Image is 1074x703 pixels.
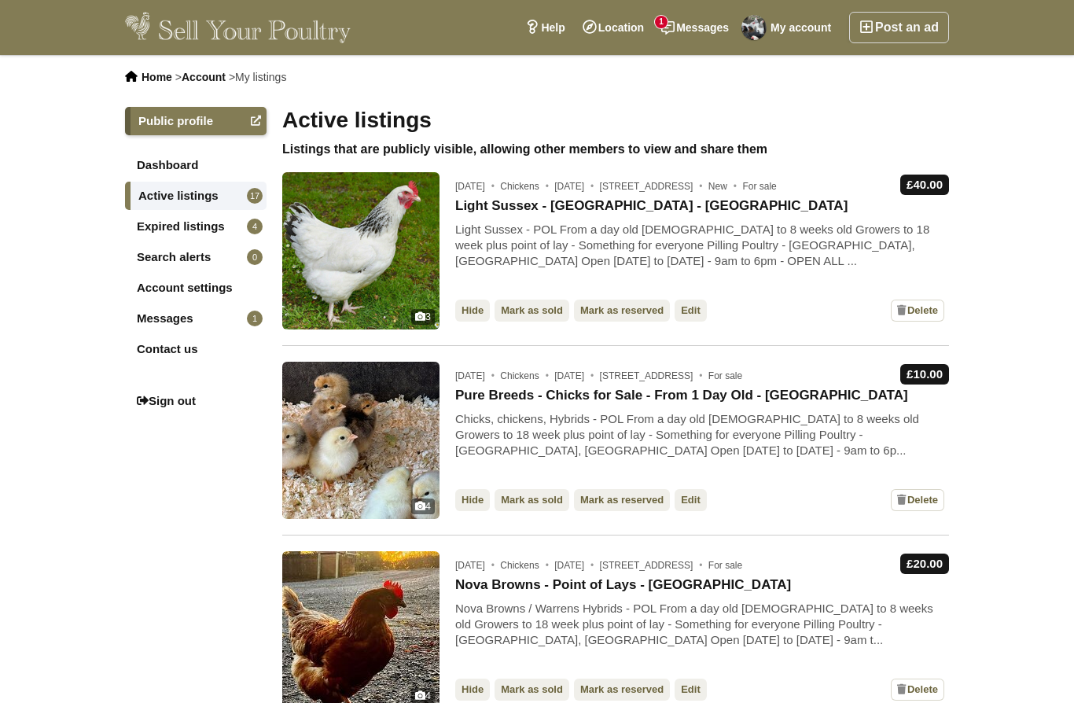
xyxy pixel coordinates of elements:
a: Delete [891,300,944,322]
span: Chickens [500,370,552,381]
img: Light Sussex - Point of Lays - Lancashire [282,172,440,329]
span: [STREET_ADDRESS] [600,370,706,381]
a: Mark as reserved [574,489,670,511]
a: Active listings17 [125,182,267,210]
div: £40.00 [900,175,949,195]
span: My listings [235,71,286,83]
span: Chickens [500,560,552,571]
img: Pure Breeds - Chicks for Sale - From 1 Day Old - Lancashire [282,362,440,519]
div: Chicks, chickens, Hybrids - POL From a day old [DEMOGRAPHIC_DATA] to 8 weeks old Growers to 18 we... [455,411,949,458]
span: [DATE] [455,181,498,192]
a: 4 [282,362,440,519]
a: Mark as sold [495,679,569,701]
span: [DATE] [554,560,597,571]
a: Pure Breeds - Chicks for Sale - From 1 Day Old - [GEOGRAPHIC_DATA] [455,388,908,403]
h2: Listings that are publicly visible, allowing other members to view and share them [282,142,949,156]
a: Public profile [125,107,267,135]
a: Edit [675,300,707,322]
a: Mark as sold [495,300,569,322]
a: 3 [282,172,440,329]
a: Location [574,12,653,43]
div: 3 [411,309,435,325]
a: Nova Browns - Point of Lays - [GEOGRAPHIC_DATA] [455,577,791,593]
a: Hide [455,679,490,701]
span: [STREET_ADDRESS] [600,560,706,571]
img: Pilling Poultry [741,15,767,40]
span: 4 [247,219,263,234]
a: Sign out [125,387,267,415]
li: > [229,71,287,83]
a: Home [142,71,172,83]
span: For sale [708,370,742,381]
a: Expired listings4 [125,212,267,241]
span: 1 [655,16,668,28]
div: 4 [411,499,435,514]
span: [DATE] [455,370,498,381]
a: Contact us [125,335,267,363]
span: 1 [247,311,263,326]
a: Post an ad [849,12,949,43]
a: Hide [455,489,490,511]
div: £10.00 [900,364,949,385]
a: Hide [455,300,490,322]
li: > [175,71,226,83]
span: New [708,181,740,192]
span: [STREET_ADDRESS] [600,181,706,192]
a: Dashboard [125,151,267,179]
a: Mark as reserved [574,300,670,322]
a: Account settings [125,274,267,302]
span: [DATE] [455,560,498,571]
a: Delete [891,489,944,511]
div: Nova Browns / Warrens Hybrids - POL From a day old [DEMOGRAPHIC_DATA] to 8 weeks old Growers to 1... [455,601,949,648]
div: Light Sussex - POL From a day old [DEMOGRAPHIC_DATA] to 8 weeks old Growers to 18 week plus point... [455,222,949,269]
span: For sale [742,181,776,192]
div: £20.00 [900,554,949,574]
span: [DATE] [554,370,597,381]
a: Mark as sold [495,489,569,511]
a: Help [517,12,573,43]
a: Delete [891,679,944,701]
a: Edit [675,679,707,701]
a: Messages1 [125,304,267,333]
a: Light Sussex - [GEOGRAPHIC_DATA] - [GEOGRAPHIC_DATA] [455,198,848,214]
span: [DATE] [554,181,597,192]
a: Mark as reserved [574,679,670,701]
a: Edit [675,489,707,511]
span: For sale [708,560,742,571]
h1: Active listings [282,107,949,134]
a: My account [737,12,840,43]
a: Search alerts0 [125,243,267,271]
a: Messages1 [653,12,737,43]
span: 17 [247,188,263,204]
span: Chickens [500,181,552,192]
img: Sell Your Poultry [125,12,351,43]
span: 0 [247,249,263,265]
a: Account [182,71,226,83]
